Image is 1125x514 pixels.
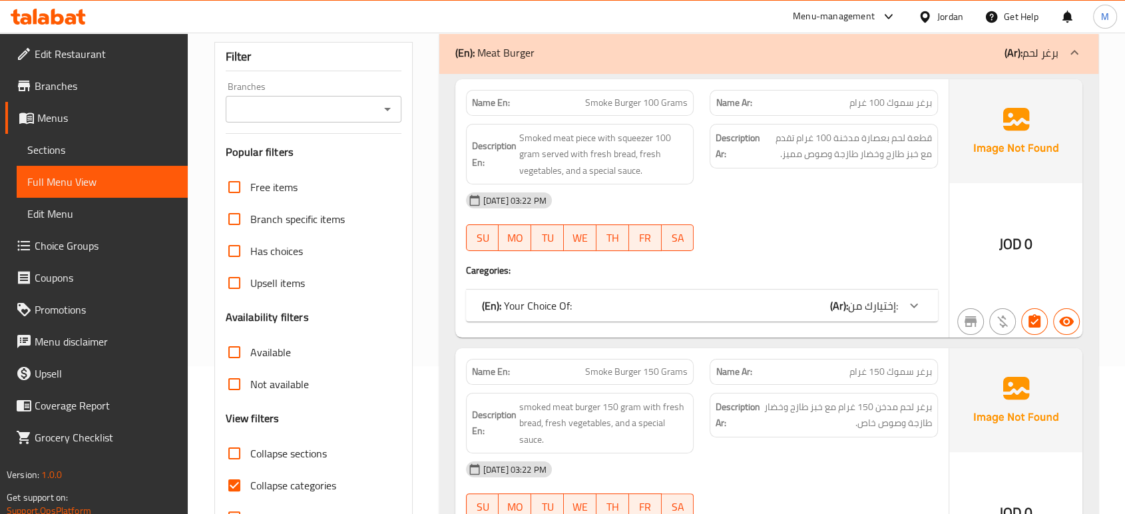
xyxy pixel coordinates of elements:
a: Grocery Checklist [5,421,188,453]
a: Choice Groups [5,230,188,262]
a: Edit Restaurant [5,38,188,70]
span: Smoked meat piece with squeezer 100 gram served with fresh bread, fresh vegetables, and a special... [519,130,688,179]
span: M [1101,9,1109,24]
a: Branches [5,70,188,102]
span: SA [667,228,689,248]
span: Coupons [35,270,177,286]
span: Collapse categories [250,477,336,493]
a: Promotions [5,294,188,326]
span: Grocery Checklist [35,429,177,445]
strong: Description Ar: [716,130,760,162]
p: Meat Burger [455,45,535,61]
strong: Name En: [472,96,510,110]
button: Purchased item [989,308,1016,335]
span: WE [569,228,591,248]
button: SA [662,224,694,251]
span: [DATE] 03:22 PM [478,194,552,207]
h3: Popular filters [226,144,401,160]
button: Available [1053,308,1080,335]
span: إختيارك من: [848,296,898,316]
span: Sections [27,142,177,158]
span: Upsell [35,366,177,382]
b: (En): [482,296,501,316]
h3: View filters [226,411,280,426]
a: Edit Menu [17,198,188,230]
b: (Ar): [1005,43,1022,63]
strong: Name Ar: [716,365,752,379]
span: Not available [250,376,309,392]
span: Edit Restaurant [35,46,177,62]
button: WE [564,224,596,251]
span: Has choices [250,243,303,259]
h3: Availability filters [226,310,309,325]
button: Open [378,100,397,119]
span: Smoke Burger 100 Grams [585,96,688,110]
button: FR [629,224,662,251]
span: برغر سموك 150 غرام [849,365,932,379]
span: Promotions [35,302,177,318]
a: Menu disclaimer [5,326,188,358]
span: Version: [7,466,39,483]
span: 0 [1024,231,1032,257]
div: Menu-management [793,9,875,25]
strong: Description En: [472,407,517,439]
a: Full Menu View [17,166,188,198]
a: Upsell [5,358,188,389]
a: Menus [5,102,188,134]
h4: Caregories: [466,264,938,277]
img: Ae5nvW7+0k+MAAAAAElFTkSuQmCC [949,79,1082,183]
span: Free items [250,179,298,195]
span: Available [250,344,291,360]
b: (Ar): [830,296,848,316]
button: MO [499,224,531,251]
b: (En): [455,43,475,63]
span: [DATE] 03:22 PM [478,463,552,476]
span: Choice Groups [35,238,177,254]
span: Full Menu View [27,174,177,190]
strong: Name En: [472,365,510,379]
span: Smoke Burger 150 Grams [585,365,688,379]
span: Branches [35,78,177,94]
span: Edit Menu [27,206,177,222]
span: قطعة لحم بعصارة مدخنة 100 غرام تقدم مع خبز طازج وخضار طازجة وصوص مميز. [763,130,932,162]
span: 1.0.0 [41,466,62,483]
span: SU [472,228,494,248]
img: Ae5nvW7+0k+MAAAAAElFTkSuQmCC [949,348,1082,452]
span: Branch specific items [250,211,345,227]
a: Coupons [5,262,188,294]
span: Menus [37,110,177,126]
span: Coverage Report [35,397,177,413]
span: Get support on: [7,489,68,506]
span: برغر لحم مدخن 150 غرام مع خبز طازج وخضار طازجة وصوص خاص. [763,399,932,431]
strong: Name Ar: [716,96,752,110]
div: (En): Your Choice Of:(Ar):إختيارك من: [466,290,938,322]
button: Not branch specific item [957,308,984,335]
div: Filter [226,43,401,71]
a: Sections [17,134,188,166]
span: smoked meat burger 150 gram with fresh bread, fresh vegetables, and a special sauce. [519,399,688,448]
p: برغر لحم [1005,45,1058,61]
span: FR [634,228,656,248]
p: Your Choice Of: [482,298,572,314]
button: TH [596,224,629,251]
button: TU [531,224,564,251]
strong: Description Ar: [716,399,760,431]
span: Menu disclaimer [35,334,177,350]
div: (En): Meat Burger(Ar):برغر لحم [439,31,1098,74]
button: SU [466,224,499,251]
span: Upsell items [250,275,305,291]
strong: Description En: [472,138,517,170]
span: Collapse sections [250,445,327,461]
a: Coverage Report [5,389,188,421]
span: JOD [999,231,1022,257]
span: TH [602,228,624,248]
button: Has choices [1021,308,1048,335]
span: برغر سموك 100 غرام [849,96,932,110]
div: Jordan [937,9,963,24]
span: TU [537,228,559,248]
span: MO [504,228,526,248]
